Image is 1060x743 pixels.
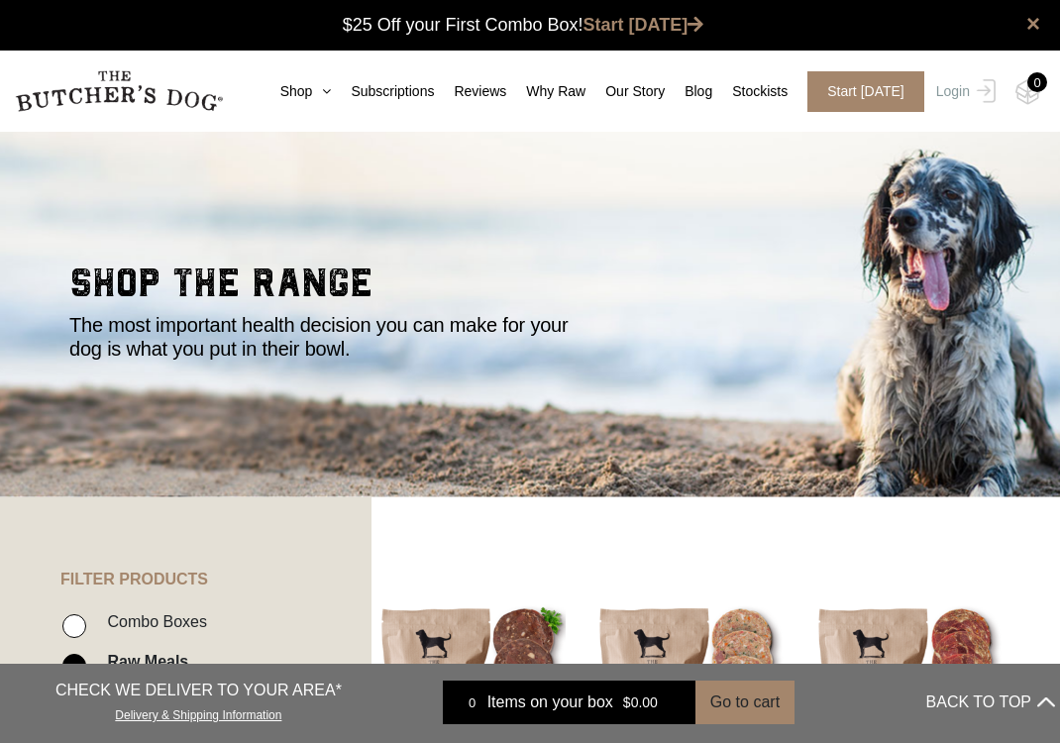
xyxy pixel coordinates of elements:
[807,71,924,112] span: Start [DATE]
[69,264,991,313] h2: shop the range
[1015,79,1040,105] img: TBD_Cart-Empty.png
[69,313,594,361] p: The most important health decision you can make for your dog is what you put in their bowl.
[695,681,795,724] button: Go to cart
[261,81,332,102] a: Shop
[506,81,585,102] a: Why Raw
[931,71,996,112] a: Login
[443,681,695,724] a: 0 Items on your box $0.00
[55,679,342,702] p: CHECK WE DELIVER TO YOUR AREA*
[788,71,931,112] a: Start [DATE]
[1027,72,1047,92] div: 0
[115,703,281,722] a: Delivery & Shipping Information
[583,15,704,35] a: Start [DATE]
[665,81,712,102] a: Blog
[331,81,434,102] a: Subscriptions
[458,692,487,712] div: 0
[926,679,1055,726] button: BACK TO TOP
[97,608,207,635] label: Combo Boxes
[1026,12,1040,36] a: close
[623,694,631,710] span: $
[97,648,188,675] label: Raw Meals
[487,690,613,714] span: Items on your box
[585,81,665,102] a: Our Story
[623,694,658,710] bdi: 0.00
[712,81,788,102] a: Stockists
[434,81,506,102] a: Reviews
